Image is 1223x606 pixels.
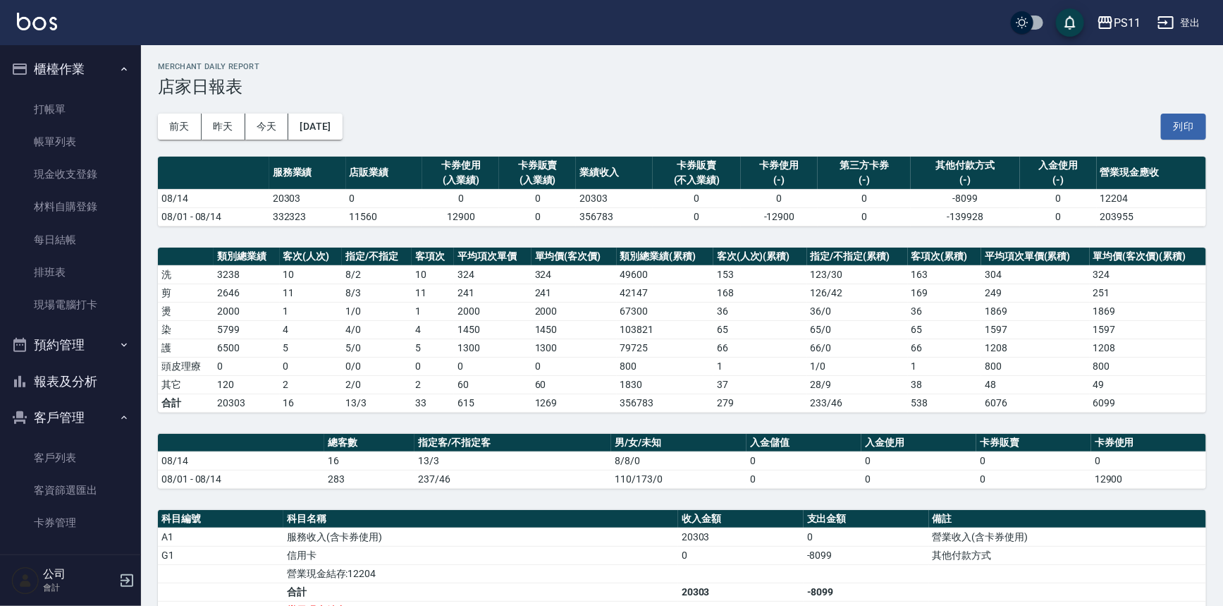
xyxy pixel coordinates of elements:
[499,189,576,207] td: 0
[158,528,283,546] td: A1
[288,114,342,140] button: [DATE]
[342,284,412,302] td: 8 / 3
[678,510,804,528] th: 收入金額
[807,394,908,412] td: 233/46
[1024,173,1093,188] div: (-)
[202,114,245,140] button: 昨天
[214,357,279,375] td: 0
[342,339,412,357] td: 5 / 0
[531,284,617,302] td: 241
[656,158,737,173] div: 卡券販賣
[713,302,807,320] td: 36
[6,51,135,87] button: 櫃檯作業
[1091,8,1146,37] button: PS11
[414,470,611,488] td: 237/46
[214,394,279,412] td: 20303
[911,207,1020,226] td: -139928
[713,375,807,394] td: 37
[981,375,1090,394] td: 48
[807,284,908,302] td: 126 / 42
[617,394,713,412] td: 356783
[611,434,746,452] th: 男/女/未知
[531,265,617,284] td: 324
[908,375,982,394] td: 38
[214,375,279,394] td: 120
[158,394,214,412] td: 合計
[6,126,135,158] a: 帳單列表
[531,375,617,394] td: 60
[454,248,531,266] th: 平均項次單價
[280,284,342,302] td: 11
[914,173,1016,188] div: (-)
[414,434,611,452] th: 指定客/不指定客
[158,375,214,394] td: 其它
[976,470,1091,488] td: 0
[280,320,342,339] td: 4
[617,248,713,266] th: 類別總業績(累積)
[531,248,617,266] th: 單均價(客次價)
[158,189,269,207] td: 08/14
[214,284,279,302] td: 2646
[653,189,741,207] td: 0
[678,583,804,601] td: 20303
[617,357,713,375] td: 800
[43,581,115,594] p: 會計
[283,564,678,583] td: 營業現金結存:12204
[531,339,617,357] td: 1300
[158,248,1206,413] table: a dense table
[746,470,861,488] td: 0
[617,302,713,320] td: 67300
[804,546,929,564] td: -8099
[6,256,135,289] a: 排班表
[214,302,279,320] td: 2000
[981,248,1090,266] th: 平均項次單價(累積)
[280,357,342,375] td: 0
[807,248,908,266] th: 指定/不指定(累積)
[6,507,135,539] a: 卡券管理
[1091,452,1206,470] td: 0
[6,327,135,363] button: 預約管理
[804,528,929,546] td: 0
[981,320,1090,339] td: 1597
[342,357,412,375] td: 0 / 0
[807,339,908,357] td: 66 / 0
[412,284,455,302] td: 11
[929,528,1206,546] td: 營業收入(含卡券使用)
[929,546,1206,564] td: 其他付款方式
[6,442,135,474] a: 客戶列表
[821,173,907,188] div: (-)
[1090,375,1206,394] td: 49
[214,265,279,284] td: 3238
[861,434,976,452] th: 入金使用
[324,434,414,452] th: 總客數
[653,207,741,226] td: 0
[746,452,861,470] td: 0
[908,284,982,302] td: 169
[499,207,576,226] td: 0
[269,189,346,207] td: 20303
[908,394,982,412] td: 538
[412,302,455,320] td: 1
[158,339,214,357] td: 護
[1090,394,1206,412] td: 6099
[454,394,531,412] td: 615
[914,158,1016,173] div: 其他付款方式
[617,339,713,357] td: 79725
[976,452,1091,470] td: 0
[6,158,135,190] a: 現金收支登錄
[1091,434,1206,452] th: 卡券使用
[280,339,342,357] td: 5
[807,265,908,284] td: 123 / 30
[861,470,976,488] td: 0
[531,394,617,412] td: 1269
[324,452,414,470] td: 16
[713,284,807,302] td: 168
[346,157,423,190] th: 店販業績
[342,394,412,412] td: 13/3
[324,470,414,488] td: 283
[412,375,455,394] td: 2
[744,173,814,188] div: (-)
[503,158,572,173] div: 卡券販賣
[981,394,1090,412] td: 6076
[908,248,982,266] th: 客項次(累積)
